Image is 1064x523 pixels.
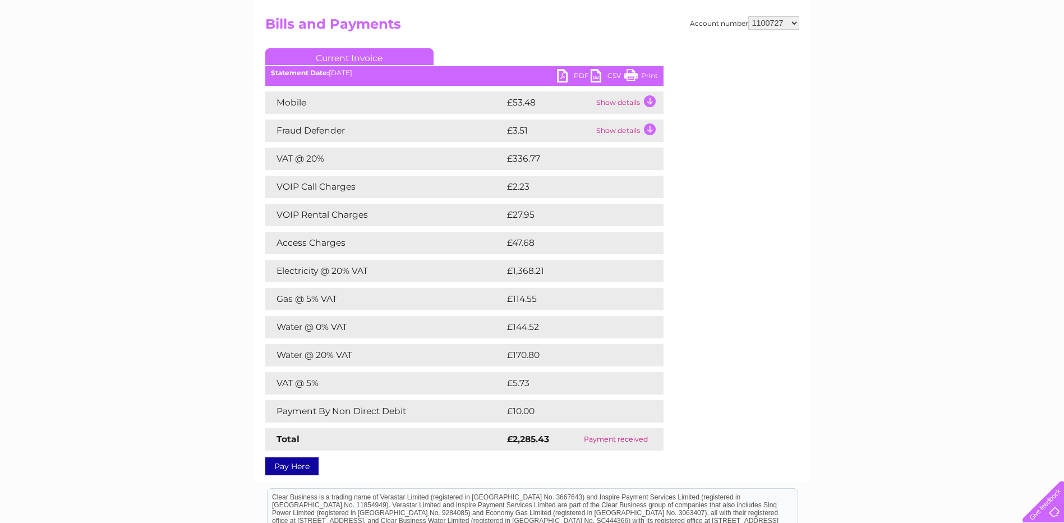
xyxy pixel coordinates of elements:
[504,204,641,226] td: £27.95
[265,260,504,282] td: Electricity @ 20% VAT
[504,91,593,114] td: £53.48
[1027,48,1053,56] a: Log out
[265,457,319,475] a: Pay Here
[895,48,919,56] a: Energy
[926,48,960,56] a: Telecoms
[265,400,504,423] td: Payment By Non Direct Debit
[504,176,637,198] td: £2.23
[504,372,637,394] td: £5.73
[504,120,593,142] td: £3.51
[265,372,504,394] td: VAT @ 5%
[504,316,643,338] td: £144.52
[265,48,434,65] a: Current Invoice
[37,29,94,63] img: logo.png
[268,6,798,54] div: Clear Business is a trading name of Verastar Limited (registered in [GEOGRAPHIC_DATA] No. 3667643...
[504,288,642,310] td: £114.55
[504,260,645,282] td: £1,368.21
[265,148,504,170] td: VAT @ 20%
[265,204,504,226] td: VOIP Rental Charges
[504,232,641,254] td: £47.68
[265,91,504,114] td: Mobile
[966,48,983,56] a: Blog
[593,120,664,142] td: Show details
[265,16,799,38] h2: Bills and Payments
[557,69,591,85] a: PDF
[989,48,1017,56] a: Contact
[853,6,930,20] a: 0333 014 3131
[690,16,799,30] div: Account number
[265,344,504,366] td: Water @ 20% VAT
[504,400,641,423] td: £10.00
[265,316,504,338] td: Water @ 0% VAT
[265,69,664,77] div: [DATE]
[867,48,888,56] a: Water
[265,232,504,254] td: Access Charges
[271,68,329,77] b: Statement Date:
[591,69,624,85] a: CSV
[507,434,549,444] strong: £2,285.43
[504,148,643,170] td: £336.77
[569,428,664,451] td: Payment received
[624,69,658,85] a: Print
[504,344,643,366] td: £170.80
[593,91,664,114] td: Show details
[265,176,504,198] td: VOIP Call Charges
[277,434,300,444] strong: Total
[265,288,504,310] td: Gas @ 5% VAT
[265,120,504,142] td: Fraud Defender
